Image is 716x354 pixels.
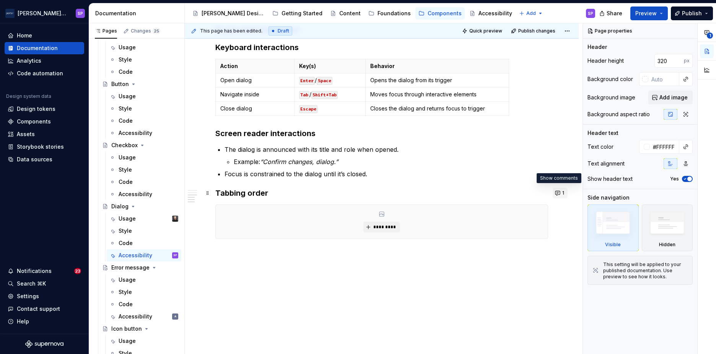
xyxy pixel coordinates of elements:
[119,337,136,345] div: Usage
[106,164,181,176] a: Style
[131,28,160,34] div: Changes
[111,80,129,88] div: Button
[5,29,84,42] a: Home
[17,305,60,313] div: Contact support
[172,216,178,222] img: Teunis Vorsteveld
[587,43,607,51] div: Header
[220,91,290,98] p: Navigate inside
[587,129,618,137] div: Header text
[106,213,181,225] a: UsageTeunis Vorsteveld
[654,54,684,68] input: Auto
[311,91,338,99] code: Shift+Tab
[99,139,181,151] a: Checkbox
[111,325,142,333] div: Icon button
[260,158,338,166] em: “Confirm changes, dialog.”
[215,188,548,198] h3: Tabbing order
[588,10,593,16] div: SP
[119,154,136,161] div: Usage
[17,105,55,113] div: Design tokens
[630,6,668,20] button: Preview
[5,115,84,128] a: Components
[299,77,315,85] code: Enter
[5,55,84,67] a: Analytics
[707,32,713,39] span: 1
[119,166,132,174] div: Style
[106,188,181,200] a: Accessibility
[234,157,548,166] p: Example:
[106,115,181,127] a: Code
[189,7,268,19] a: [PERSON_NAME] Design
[106,176,181,188] a: Code
[2,5,87,21] button: [PERSON_NAME] AirlinesSP
[17,156,52,163] div: Data sources
[99,261,181,274] a: Error message
[370,62,504,70] p: Behavior
[5,9,15,18] img: f0306bc8-3074-41fb-b11c-7d2e8671d5eb.png
[119,227,132,235] div: Style
[78,10,83,16] div: SP
[327,7,364,19] a: Content
[106,102,181,115] a: Style
[587,205,639,251] div: Visible
[17,32,32,39] div: Home
[189,6,515,21] div: Page tree
[682,10,702,17] span: Publish
[365,7,414,19] a: Foundations
[671,6,713,20] button: Publish
[111,203,129,210] div: Dialog
[596,6,627,20] button: Share
[5,153,84,166] a: Data sources
[111,141,138,149] div: Checkbox
[119,288,132,296] div: Style
[269,7,325,19] a: Getting Started
[17,292,39,300] div: Settings
[587,94,635,101] div: Background image
[526,10,536,16] span: Add
[106,225,181,237] a: Style
[650,140,679,154] input: Auto
[106,249,181,261] a: AccessibilitySP
[5,141,84,153] a: Storybook stories
[299,62,361,70] p: Key(s)
[282,10,322,17] div: Getting Started
[509,26,559,36] button: Publish changes
[17,130,35,138] div: Assets
[106,335,181,347] a: Usage
[119,215,136,222] div: Usage
[225,169,548,179] p: Focus is constrained to the dialog until it’s closed.
[106,310,181,323] a: AccessibilityA
[6,93,51,99] div: Design system data
[99,323,181,335] a: Icon button
[428,10,462,17] div: Components
[648,72,679,86] input: Auto
[119,178,133,186] div: Code
[119,300,133,308] div: Code
[119,239,133,247] div: Code
[562,190,564,196] span: 1
[378,10,411,17] div: Foundations
[99,78,181,90] a: Button
[119,93,136,100] div: Usage
[587,57,624,65] div: Header height
[225,145,548,154] p: The dialog is announced with its title and role when opened.
[153,28,160,34] span: 25
[478,10,512,17] div: Accessibility
[215,129,316,138] strong: Screen reader interactions
[648,91,693,104] button: Add image
[5,265,84,277] button: Notifications23
[607,10,622,17] span: Share
[106,151,181,164] a: Usage
[670,176,679,182] label: Yes
[466,7,515,19] a: Accessibility
[17,57,41,65] div: Analytics
[106,90,181,102] a: Usage
[18,10,67,17] div: [PERSON_NAME] Airlines
[460,26,506,36] button: Quick preview
[119,105,132,112] div: Style
[587,110,650,118] div: Background aspect ratio
[173,252,177,259] div: SP
[605,242,621,248] div: Visible
[17,70,63,77] div: Code automation
[635,10,657,17] span: Preview
[119,56,132,63] div: Style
